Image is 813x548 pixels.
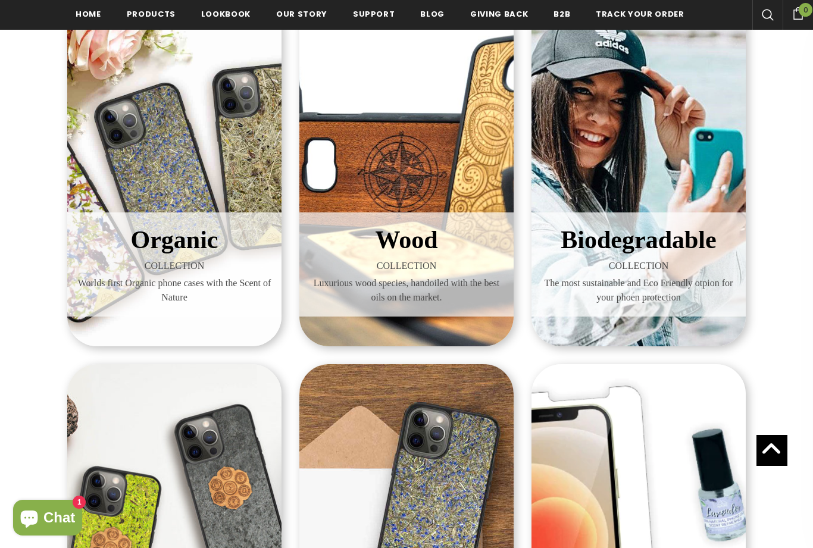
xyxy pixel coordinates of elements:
[76,259,273,273] span: COLLECTION
[540,259,737,273] span: COLLECTION
[561,226,716,253] span: Biodegradable
[554,8,570,20] span: B2B
[127,8,176,20] span: Products
[783,5,813,20] a: 0
[276,8,327,20] span: Our Story
[420,8,445,20] span: Blog
[470,8,528,20] span: Giving back
[596,8,684,20] span: Track your order
[353,8,395,20] span: support
[540,276,737,305] span: The most sustainable and Eco Friendly otpion for your phoen protection
[10,500,86,538] inbox-online-store-chat: Shopify online store chat
[375,226,437,253] span: Wood
[76,276,273,305] span: Worlds first Organic phone cases with the Scent of Nature
[308,276,505,305] span: Luxurious wood species, handoiled with the best oils on the market.
[308,259,505,273] span: COLLECTION
[76,8,101,20] span: Home
[131,226,218,253] span: Organic
[799,3,812,17] span: 0
[201,8,251,20] span: Lookbook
